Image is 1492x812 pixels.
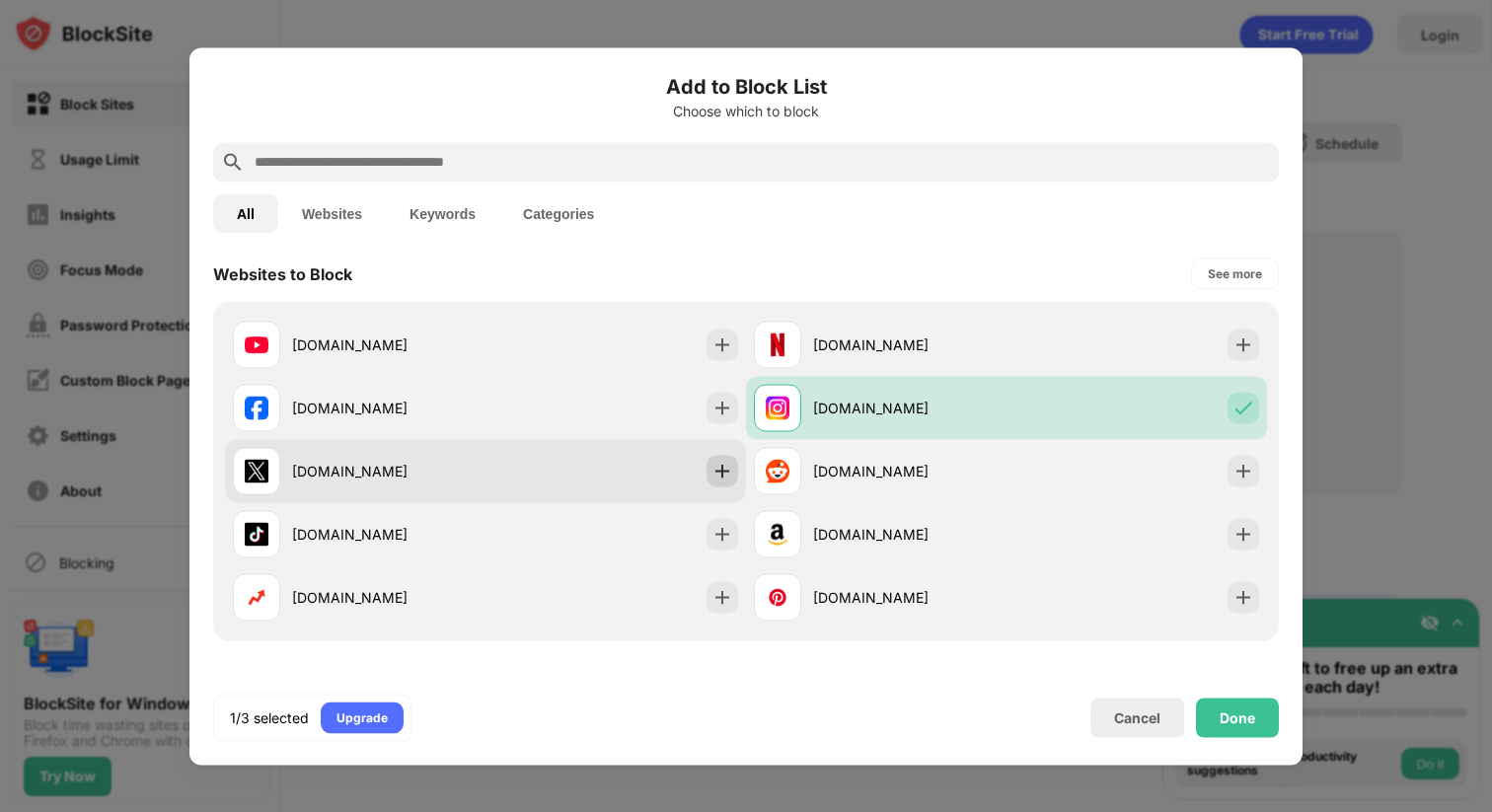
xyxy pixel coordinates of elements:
[813,524,1007,545] div: [DOMAIN_NAME]
[213,263,352,283] div: Websites to Block
[245,585,268,609] img: favicons
[813,461,1007,481] div: [DOMAIN_NAME]
[245,332,268,356] img: favicons
[1208,263,1262,283] div: See more
[292,524,485,545] div: [DOMAIN_NAME]
[813,587,1007,608] div: [DOMAIN_NAME]
[813,334,1007,355] div: [DOMAIN_NAME]
[213,193,278,233] button: All
[499,193,618,233] button: Categories
[1220,709,1255,725] div: Done
[245,396,268,419] img: favicons
[766,459,789,482] img: favicons
[292,461,485,481] div: [DOMAIN_NAME]
[1114,709,1160,726] div: Cancel
[213,103,1279,118] div: Choose which to block
[766,585,789,609] img: favicons
[766,332,789,356] img: favicons
[386,193,499,233] button: Keywords
[278,193,386,233] button: Websites
[245,522,268,546] img: favicons
[292,587,485,608] div: [DOMAIN_NAME]
[813,398,1007,418] div: [DOMAIN_NAME]
[766,396,789,419] img: favicons
[336,707,388,727] div: Upgrade
[230,707,309,727] div: 1/3 selected
[213,71,1279,101] h6: Add to Block List
[245,459,268,482] img: favicons
[292,334,485,355] div: [DOMAIN_NAME]
[292,398,485,418] div: [DOMAIN_NAME]
[221,150,245,174] img: search.svg
[766,522,789,546] img: favicons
